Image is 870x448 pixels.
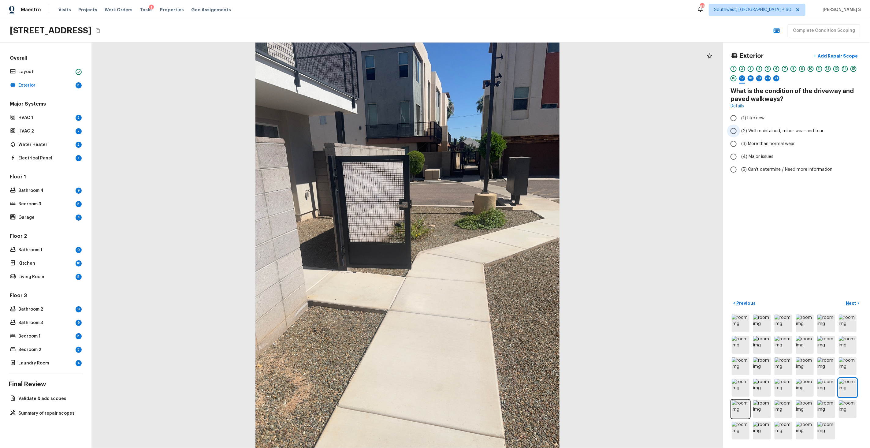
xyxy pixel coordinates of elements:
div: 9 [76,320,82,326]
img: room img [753,400,771,418]
div: 9 [76,188,82,194]
h5: Floor 1 [9,174,83,181]
div: 6 [773,66,779,72]
h4: Final Review [9,380,83,388]
span: Tasks [140,8,153,12]
div: 9 [76,306,82,312]
div: 1 [76,155,82,161]
div: 19 [756,75,762,81]
div: 5 [76,201,82,207]
div: 10 [76,260,82,267]
img: room img [775,422,792,439]
div: 8 [790,66,797,72]
img: room img [732,315,749,332]
img: room img [753,422,771,439]
img: room img [817,357,835,375]
img: room img [796,379,814,397]
img: room img [817,336,835,354]
img: room img [753,357,771,375]
img: room img [839,400,857,418]
p: Layout [18,69,73,75]
div: 4 [756,66,762,72]
p: HVAC 2 [18,128,73,134]
img: room img [817,400,835,418]
span: Geo Assignments [191,7,231,13]
img: room img [732,336,749,354]
h5: Major Systems [9,101,83,109]
div: 4 [76,215,82,221]
p: Bathroom 3 [18,320,73,326]
span: Work Orders [105,7,132,13]
div: 17 [739,75,745,81]
p: Living Room [18,274,73,280]
img: room img [753,379,771,397]
p: Bathroom 2 [18,306,73,312]
div: 21 [773,75,779,81]
span: Projects [78,7,97,13]
div: 7 [782,66,788,72]
p: Add Repair Scope [816,53,858,59]
p: Previous [735,300,756,306]
div: 2 [76,128,82,134]
div: 5 [76,274,82,280]
span: [PERSON_NAME] S [820,7,861,13]
span: (2) Well maintained, minor wear and tear [741,128,824,134]
div: 5 [76,82,82,88]
div: 15 [850,66,857,72]
img: room img [817,315,835,332]
h5: Overall [9,55,83,63]
img: room img [796,400,814,418]
div: 2 [739,66,745,72]
div: 9 [799,66,805,72]
img: room img [732,357,749,375]
img: room img [732,422,749,439]
h4: What is the condition of the driveway and paved walkways? [731,87,863,103]
span: (5) Can't determine / Need more information [741,166,832,173]
div: 10 [808,66,814,72]
span: (3) More than normal wear [741,141,795,147]
p: Bathroom 4 [18,188,73,194]
img: room img [732,379,749,397]
div: 18 [748,75,754,81]
img: room img [817,379,835,397]
span: (1) Like new [741,115,764,121]
p: HVAC 1 [18,115,73,121]
img: room img [796,357,814,375]
h2: [STREET_ADDRESS] [10,25,91,36]
span: Visits [58,7,71,13]
span: Southwest, [GEOGRAPHIC_DATA] + 60 [714,7,791,13]
p: Bedroom 2 [18,347,73,353]
a: Details [731,103,744,109]
span: Properties [160,7,184,13]
button: +Add Repair Scope [809,50,863,62]
img: room img [796,315,814,332]
button: Copy Address [94,27,102,35]
img: room img [732,400,749,418]
span: Maestro [21,7,41,13]
img: room img [753,336,771,354]
img: room img [817,422,835,439]
span: (4) Major issues [741,154,773,160]
div: 4 [76,360,82,366]
img: room img [753,315,771,332]
div: 683 [700,4,704,10]
button: Next> [843,298,863,308]
div: 20 [765,75,771,81]
div: 16 [731,75,737,81]
h5: Floor 3 [9,292,83,300]
img: room img [775,379,792,397]
div: 5 [765,66,771,72]
p: Summary of repair scopes [18,410,79,416]
div: 12 [825,66,831,72]
img: room img [796,422,814,439]
p: Kitchen [18,260,73,267]
p: Garage [18,215,73,221]
div: 1 [731,66,737,72]
img: room img [775,400,792,418]
h4: Exterior [740,52,764,60]
div: 2 [76,115,82,121]
h5: Floor 2 [9,233,83,241]
img: room img [775,315,792,332]
p: Electrical Panel [18,155,73,161]
img: room img [775,357,792,375]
